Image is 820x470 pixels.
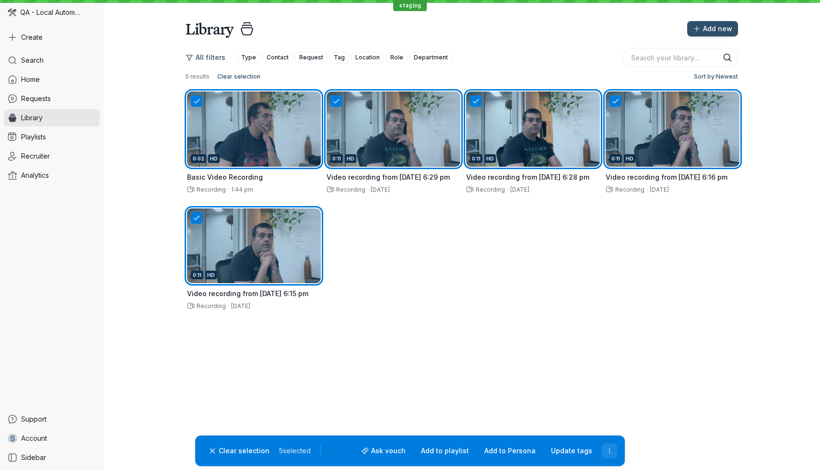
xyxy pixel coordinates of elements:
[602,443,617,459] button: More actions
[466,173,589,181] span: Video recording from [DATE] 6:28 pm
[505,186,510,194] span: ·
[208,154,220,163] div: HD
[20,8,82,17] span: QA - Local Automation
[195,186,226,193] span: Recording
[231,186,253,193] span: 1:44 pm
[187,173,263,181] span: Basic Video Recording
[4,109,100,126] a: Library
[690,71,738,82] button: Sort by:Newest
[299,53,323,62] span: Request
[195,302,226,310] span: Recording
[623,48,738,67] input: Search your library...
[327,172,460,182] h3: Video recording from 4 September 2025 at 6:29 pm
[8,8,16,17] img: QA - Local Automation avatar
[327,173,450,181] span: Video recording from [DATE] 6:29 pm
[355,53,380,62] span: Location
[694,72,738,81] span: Sort by: Newest
[650,186,669,193] span: [DATE]
[606,173,727,181] span: Video recording from [DATE] 6:16 pm
[4,167,100,184] a: Analytics
[606,172,739,182] h3: Video recording from 4 September 2025 at 6:16 pm
[21,171,49,180] span: Analytics
[4,449,100,466] a: Sidebar
[474,186,505,193] span: Recording
[345,154,356,163] div: HD
[484,446,536,456] span: Add to Persona
[334,53,345,62] span: Tag
[21,113,43,123] span: Library
[386,52,408,63] button: Role
[687,21,738,36] button: Add new
[414,53,448,62] span: Department
[231,302,250,310] span: [DATE]
[470,154,482,163] div: 0:11
[213,71,264,82] button: Select all
[4,411,100,428] a: Support
[226,186,231,194] span: ·
[21,75,40,84] span: Home
[371,186,390,193] span: [DATE]
[415,443,475,459] button: Add to playlist
[191,271,203,279] div: 0:11
[371,446,406,456] span: Ask vouch
[613,186,644,193] span: Recording
[703,24,732,34] span: Add new
[21,151,50,161] span: Recruiter
[262,52,293,63] button: Contact
[186,73,210,80] span: 5 results
[351,52,384,63] button: Location
[21,453,46,462] span: Sidebar
[4,52,100,69] a: Search
[237,52,260,63] button: Type
[203,443,275,459] button: Clear selection
[365,186,371,194] span: ·
[295,52,328,63] button: Request
[4,71,100,88] a: Home
[241,53,256,62] span: Type
[510,186,529,193] span: [DATE]
[187,289,321,298] h3: Video recording from 4 September 2025 at 6:15 pm
[187,289,308,298] span: Video recording from [DATE] 6:15 pm
[21,132,46,142] span: Playlists
[10,434,15,443] span: s
[484,154,496,163] div: HD
[226,302,231,310] span: ·
[267,53,289,62] span: Contact
[4,90,100,107] a: Requests
[551,446,592,456] span: Update tags
[219,446,269,456] span: Clear selection
[330,154,343,163] div: 0:11
[217,72,260,81] span: Clear selection
[466,172,600,182] h3: Video recording from 4 September 2025 at 6:28 pm
[279,446,311,456] span: 5 selected
[21,94,51,103] span: Requests
[329,52,349,63] button: Tag
[624,154,635,163] div: HD
[196,53,225,62] span: All filters
[644,186,650,194] span: ·
[4,148,100,165] a: Recruiter
[4,430,100,447] a: sAccount
[334,186,365,193] span: Recording
[4,128,100,146] a: Playlists
[205,271,217,279] div: HD
[355,443,411,459] button: Ask vouch
[21,56,44,65] span: Search
[186,19,234,38] h1: Library
[545,443,598,459] button: Update tags
[609,154,622,163] div: 0:11
[410,52,452,63] button: Department
[21,33,43,42] span: Create
[723,53,732,62] button: Search
[191,154,206,163] div: 0:02
[21,434,47,443] span: Account
[479,443,541,459] button: Add to Persona
[21,414,47,424] span: Support
[186,50,231,65] button: All filters
[421,446,469,456] span: Add to playlist
[4,4,100,21] div: QA - Local Automation
[4,29,100,46] button: Create
[390,53,403,62] span: Role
